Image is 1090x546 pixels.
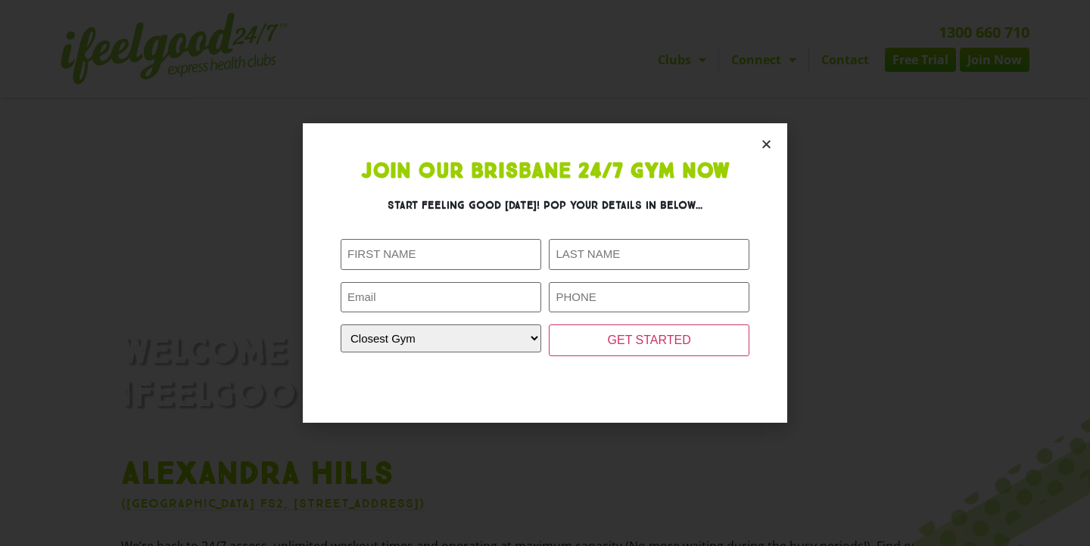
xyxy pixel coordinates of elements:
h3: Start feeling good [DATE]! Pop your details in below... [341,197,749,213]
a: Close [761,138,772,150]
input: FIRST NAME [341,239,541,270]
input: PHONE [549,282,749,313]
input: Email [341,282,541,313]
input: GET STARTED [549,324,749,356]
input: LAST NAME [549,239,749,270]
h1: Join Our Brisbane 24/7 Gym Now [341,161,749,182]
